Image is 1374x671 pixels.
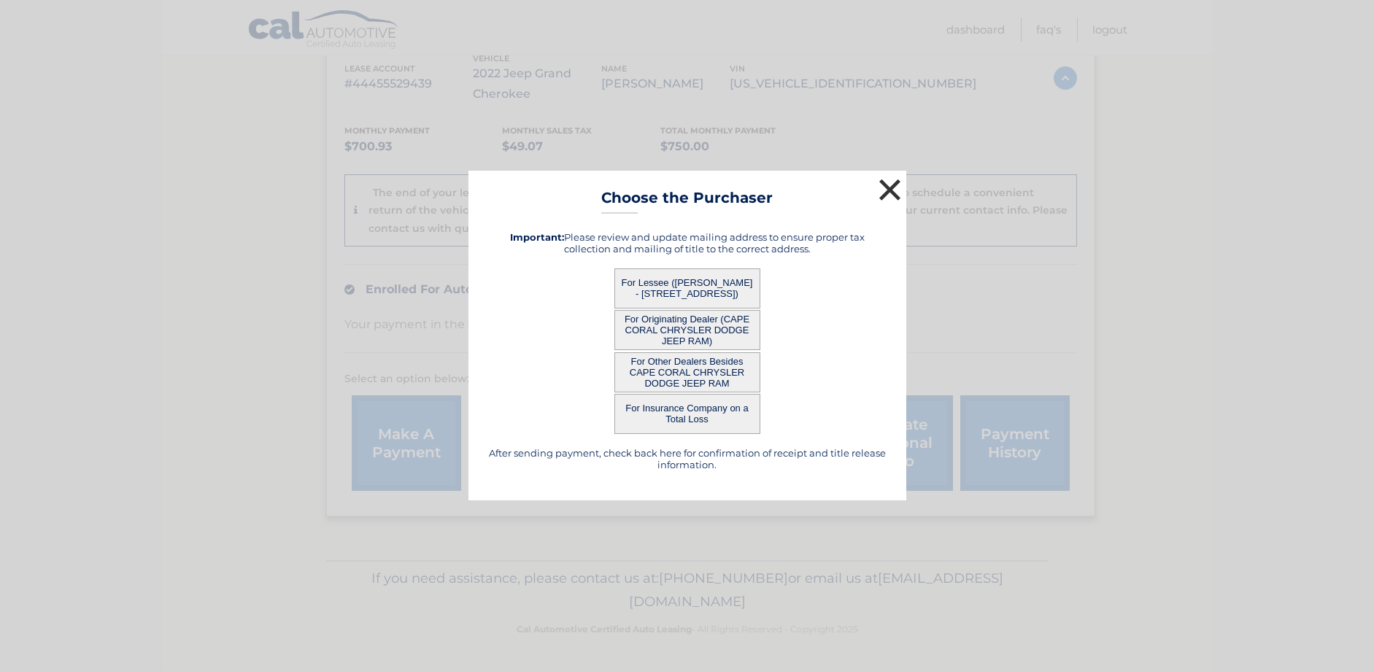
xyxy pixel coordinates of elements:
[876,175,905,204] button: ×
[614,352,760,392] button: For Other Dealers Besides CAPE CORAL CHRYSLER DODGE JEEP RAM
[510,231,564,243] strong: Important:
[614,394,760,434] button: For Insurance Company on a Total Loss
[487,447,888,470] h5: After sending payment, check back here for confirmation of receipt and title release information.
[601,189,773,214] h3: Choose the Purchaser
[487,231,888,255] h5: Please review and update mailing address to ensure proper tax collection and mailing of title to ...
[614,310,760,350] button: For Originating Dealer (CAPE CORAL CHRYSLER DODGE JEEP RAM)
[614,268,760,309] button: For Lessee ([PERSON_NAME] - [STREET_ADDRESS])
